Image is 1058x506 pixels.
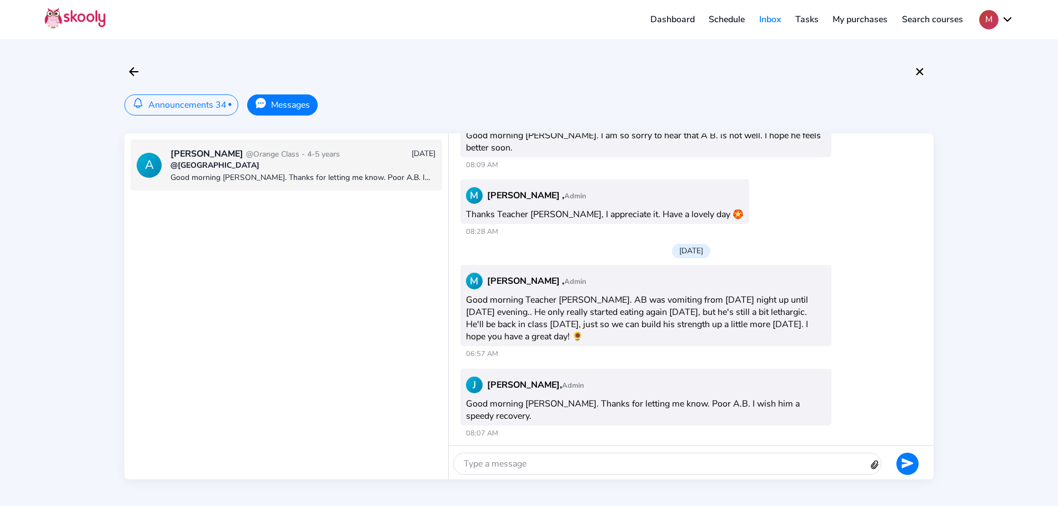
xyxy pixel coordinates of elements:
[752,11,788,28] a: Inbox
[788,11,826,28] a: Tasks
[132,97,144,109] ion-icon: notifications outline
[124,94,238,116] button: Announcements 34•
[487,379,584,391] span: [PERSON_NAME],
[137,153,162,178] div: A
[896,453,919,475] button: send
[460,227,831,237] span: 08:28 AM
[171,172,435,183] div: Good morning [PERSON_NAME]. Thanks for letting me know. Poor A.B. I wish him a speedy recovery.
[825,11,895,28] a: My purchases
[869,459,881,474] button: attach outline
[228,98,232,109] span: •
[460,428,831,438] span: 08:07 AM
[702,11,753,28] a: Schedule
[247,94,317,116] button: Messages
[466,377,483,393] div: J
[460,349,831,359] span: 06:57 AM
[460,179,749,224] div: Thanks Teacher [PERSON_NAME], I appreciate it. Have a lovely day 🏵️
[564,277,586,287] span: Admin
[412,148,435,159] div: [DATE]
[487,275,586,287] span: [PERSON_NAME] ,
[866,456,884,474] ion-icon: attach outline
[564,191,586,201] span: Admin
[901,457,914,469] ion-icon: send
[460,369,831,425] div: Good morning [PERSON_NAME]. Thanks for letting me know. Poor A.B. I wish him a speedy recovery.
[979,10,1014,29] button: Mchevron down outline
[246,149,340,159] span: @Orange Class - 4-5 years
[895,11,970,28] a: Search courses
[562,380,584,390] span: Admin
[171,148,340,160] div: [PERSON_NAME]
[171,160,435,171] div: @[GEOGRAPHIC_DATA]
[466,273,483,289] div: M
[127,65,141,78] ion-icon: arrow back outline
[643,11,702,28] a: Dashboard
[460,265,831,346] div: Good morning Teacher [PERSON_NAME]. AB was vomiting from [DATE] night up until [DATE] evening.. H...
[124,62,143,81] button: arrow back outline
[255,97,267,109] ion-icon: chatbubble ellipses
[913,65,926,78] ion-icon: close
[487,189,586,202] span: [PERSON_NAME] ,
[44,7,106,29] img: Skooly
[466,187,483,204] div: M
[460,160,831,170] span: 08:09 AM
[672,244,710,258] div: [DATE]
[910,62,929,81] button: close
